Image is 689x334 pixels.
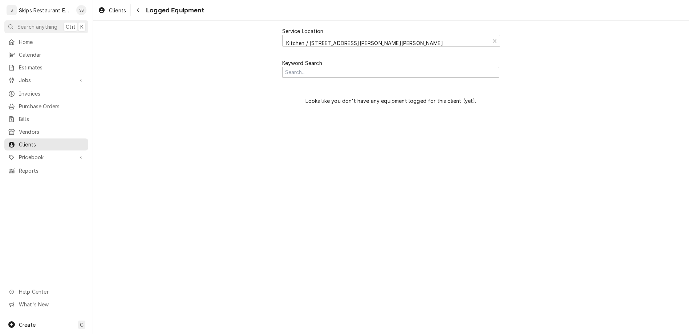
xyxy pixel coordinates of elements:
[95,4,129,16] a: Clients
[282,67,499,78] input: Search...
[19,167,85,174] span: Reports
[7,5,17,15] div: S
[19,90,85,97] span: Invoices
[4,286,88,298] a: Go to Help Center
[132,4,144,16] button: Navigate back
[19,64,85,71] span: Estimates
[109,7,126,14] span: Clients
[80,321,84,329] span: C
[4,113,88,125] a: Bills
[19,322,36,328] span: Create
[19,153,74,161] span: Pricebook
[19,76,74,84] span: Jobs
[144,5,204,15] span: Logged Equipment
[282,59,500,67] label: Keyword Search
[19,288,84,295] span: Help Center
[4,298,88,310] a: Go to What's New
[4,126,88,138] a: Vendors
[80,23,84,31] span: K
[76,5,86,15] div: SS
[282,27,500,47] div: Service Location
[282,84,500,117] div: Equipment
[19,7,72,14] div: Skips Restaurant Equipment
[282,27,324,35] label: Service Location
[17,23,57,31] span: Search anything
[19,102,85,110] span: Purchase Orders
[4,49,88,61] a: Calendar
[4,61,88,73] a: Estimates
[4,36,88,48] a: Home
[76,5,86,15] div: Shan Skipper's Avatar
[4,138,88,150] a: Clients
[66,23,75,31] span: Ctrl
[4,88,88,100] a: Invoices
[19,301,84,308] span: What's New
[4,20,88,33] button: Search anythingCtrlK
[282,67,500,78] div: Search Mechanism
[4,100,88,112] a: Purchase Orders
[4,74,88,86] a: Go to Jobs
[19,141,85,148] span: Clients
[282,92,500,110] span: Looks like you don't have any equipment logged for this client (yet).
[19,38,85,46] span: Home
[282,53,500,84] div: Card Filter Mechanisms
[19,51,85,59] span: Calendar
[4,165,88,177] a: Reports
[4,151,88,163] a: Go to Pricebook
[19,128,85,136] span: Vendors
[19,115,85,123] span: Bills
